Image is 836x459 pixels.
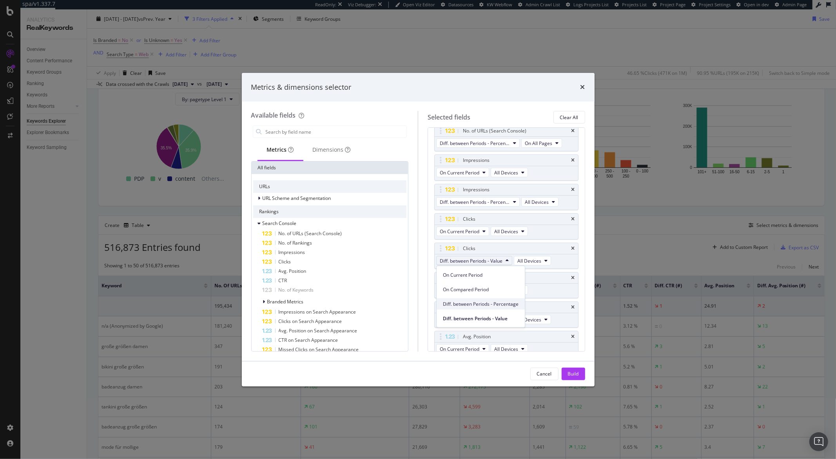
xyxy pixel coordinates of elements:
span: On Current Period [440,228,479,235]
div: URLs [253,180,407,193]
span: On Current Period [443,271,519,278]
div: Clear All [560,114,578,121]
span: On Compared Period [443,286,519,293]
div: CTRtimesDiff. between Periods - ValueAll Devices [434,301,578,328]
div: Rankings [253,205,407,218]
span: Diff. between Periods - Percentage [440,199,510,205]
span: Diff. between Periods - Value [440,258,502,264]
span: On All Pages [525,140,552,147]
span: No. of URLs (Search Console) [279,230,342,237]
button: On Current Period [436,227,489,236]
input: Search by field name [265,126,407,138]
div: No. of URLs (Search Console)timesDiff. between Periods - PercentageOn All Pages [434,125,578,151]
div: Selected fields [428,113,470,122]
span: Diff. between Periods - Percentage [440,140,510,147]
div: ImpressionstimesOn Current PeriodAll Devices [434,154,578,181]
div: Build [568,370,579,377]
div: CTRtimesOn Current PeriodAll Devices [434,272,578,298]
span: No. of Rankings [279,239,312,246]
div: times [571,276,575,280]
span: No. of Keywords [279,287,314,293]
div: Avg. PositiontimesOn Current PeriodAll Devices [434,331,578,357]
button: On Current Period [436,168,489,177]
button: All Devices [491,227,528,236]
button: Build [562,368,585,380]
button: All Devices [521,197,559,207]
button: All Devices [491,344,528,354]
div: Open Intercom Messenger [809,432,828,451]
button: All Devices [514,256,551,265]
span: CTR on Search Appearance [279,337,338,343]
div: times [571,158,575,163]
div: Cancel [537,370,552,377]
div: Dimensions [313,146,351,154]
button: Diff. between Periods - Percentage [436,138,520,148]
button: Diff. between Periods - Percentage [436,197,520,207]
span: All Devices [517,258,541,264]
div: ImpressionstimesDiff. between Periods - PercentageAll Devices [434,184,578,210]
div: Available fields [251,111,296,120]
div: Impressions [463,156,490,164]
div: Clicks [463,245,475,252]
span: Diff. between Periods - Value [443,315,519,322]
div: Metrics & dimensions selector [251,82,352,93]
span: Diff. between Periods - Percentage [443,300,519,307]
div: ClickstimesOn Current PeriodAll Devices [434,213,578,239]
span: Avg. Position [279,268,306,274]
button: Cancel [530,368,559,380]
div: times [571,187,575,192]
span: URL Scheme and Segmentation [263,195,331,201]
div: times [571,246,575,251]
span: All Devices [494,346,518,352]
button: All Devices [514,315,551,324]
div: times [571,217,575,221]
span: Missed Clicks on Search Appearance [279,346,359,353]
div: times [571,305,575,310]
div: All fields [252,161,408,174]
span: Branded Metrics [267,298,304,305]
span: On Current Period [440,346,479,352]
span: Clicks [279,258,291,265]
button: On All Pages [521,138,562,148]
button: All Devices [491,168,528,177]
span: Avg. Position on Search Appearance [279,327,357,334]
span: All Devices [494,169,518,176]
div: modal [242,73,595,386]
div: ClickstimesDiff. between Periods - ValueAll Devices [434,243,578,269]
div: Avg. Position [463,333,491,341]
span: Clicks on Search Appearance [279,318,342,325]
span: Impressions on Search Appearance [279,308,356,315]
span: On Current Period [440,169,479,176]
span: All Devices [525,199,549,205]
div: Metrics [267,146,294,154]
span: All Devices [517,316,541,323]
span: CTR [279,277,287,284]
button: Clear All [553,111,585,123]
span: Impressions [279,249,305,256]
div: Clicks [463,215,475,223]
button: On Current Period [436,344,489,354]
div: times [580,82,585,93]
div: times [571,129,575,133]
div: Impressions [463,186,490,194]
span: All Devices [494,228,518,235]
button: Diff. between Periods - Value [436,256,512,265]
span: Search Console [263,220,297,227]
div: times [571,334,575,339]
div: No. of URLs (Search Console) [463,127,526,135]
